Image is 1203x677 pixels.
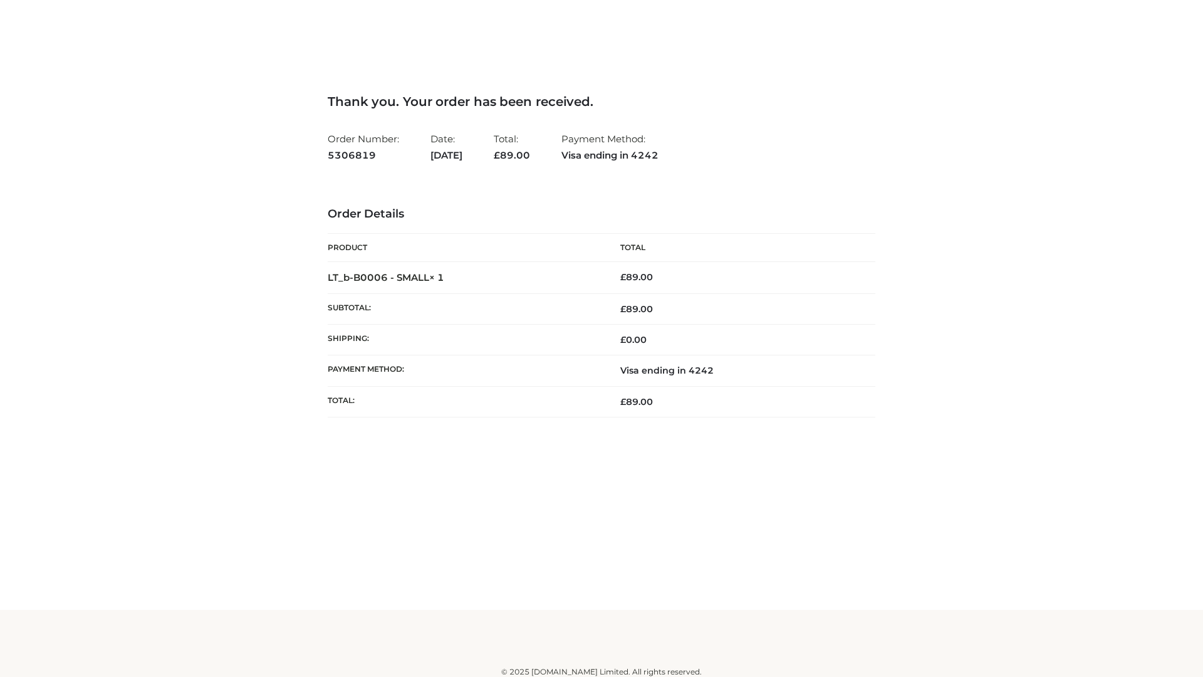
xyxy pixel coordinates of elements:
span: 89.00 [620,396,653,407]
th: Payment method: [328,355,601,386]
span: £ [620,396,626,407]
span: £ [620,271,626,283]
strong: 5306819 [328,147,399,164]
bdi: 0.00 [620,334,647,345]
h3: Thank you. Your order has been received. [328,94,875,109]
strong: Visa ending in 4242 [561,147,659,164]
li: Date: [430,128,462,166]
strong: × 1 [429,271,444,283]
th: Shipping: [328,325,601,355]
span: £ [494,149,500,161]
li: Payment Method: [561,128,659,166]
li: Total: [494,128,530,166]
h3: Order Details [328,207,875,221]
td: Visa ending in 4242 [601,355,875,386]
span: £ [620,303,626,315]
li: Order Number: [328,128,399,166]
span: £ [620,334,626,345]
th: Product [328,234,601,262]
th: Total: [328,386,601,417]
span: 89.00 [494,149,530,161]
strong: LT_b-B0006 - SMALL [328,271,444,283]
span: 89.00 [620,303,653,315]
th: Total [601,234,875,262]
th: Subtotal: [328,293,601,324]
bdi: 89.00 [620,271,653,283]
strong: [DATE] [430,147,462,164]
